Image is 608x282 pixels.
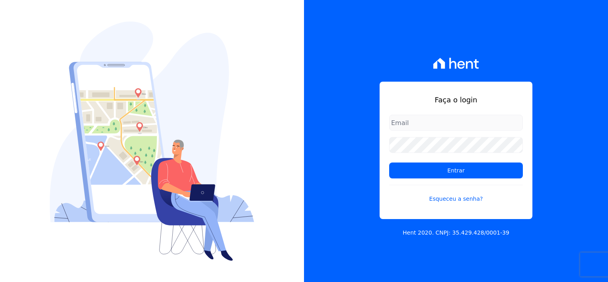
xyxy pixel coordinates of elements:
[403,229,509,237] p: Hent 2020. CNPJ: 35.429.428/0001-39
[389,185,523,203] a: Esqueceu a senha?
[389,163,523,178] input: Entrar
[389,115,523,131] input: Email
[389,94,523,105] h1: Faça o login
[50,22,254,261] img: Login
